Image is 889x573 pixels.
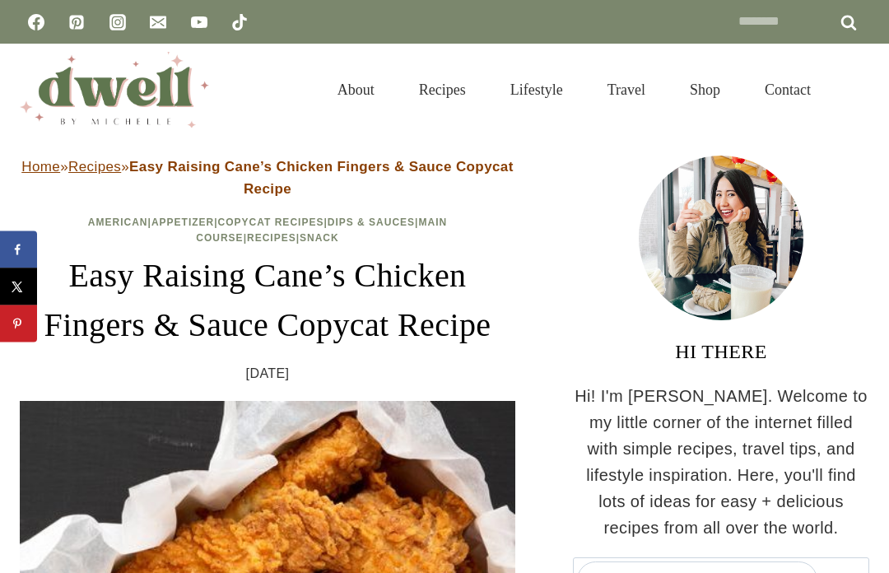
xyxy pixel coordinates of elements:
a: Dips & Sauces [328,217,415,228]
h3: HI THERE [573,337,869,366]
a: Instagram [101,6,134,39]
a: YouTube [183,6,216,39]
nav: Primary Navigation [315,63,833,117]
a: Contact [742,63,833,117]
a: Recipes [68,159,121,175]
strong: Easy Raising Cane’s Chicken Fingers & Sauce Copycat Recipe [129,159,514,197]
a: Pinterest [60,6,93,39]
a: TikTok [223,6,256,39]
time: [DATE] [246,363,290,384]
span: » » [21,159,514,197]
a: Lifestyle [488,63,585,117]
a: Copycat Recipes [218,217,324,228]
a: Email [142,6,175,39]
p: Hi! I'm [PERSON_NAME]. Welcome to my little corner of the internet filled with simple recipes, tr... [573,383,869,541]
button: View Search Form [841,76,869,104]
a: About [315,63,397,117]
a: Main Course [196,217,447,244]
a: Appetizer [151,217,214,228]
a: Travel [585,63,668,117]
a: Snack [300,232,339,244]
h1: Easy Raising Cane’s Chicken Fingers & Sauce Copycat Recipe [20,251,515,350]
img: DWELL by michelle [20,52,209,128]
a: Recipes [247,232,296,244]
a: American [88,217,148,228]
a: Facebook [20,6,53,39]
a: Home [21,159,60,175]
a: Shop [668,63,742,117]
span: | | | | | | [88,217,447,244]
a: Recipes [397,63,488,117]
